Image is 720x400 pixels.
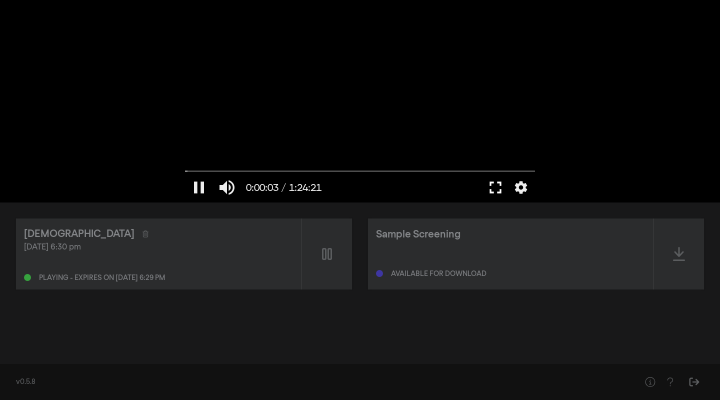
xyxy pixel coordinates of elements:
div: [DATE] 6:30 pm [24,241,293,253]
div: [DEMOGRAPHIC_DATA] [24,226,134,241]
div: v0.5.8 [16,377,620,387]
button: Sign Out [684,372,704,392]
button: Vollbildmodus [481,172,509,202]
button: 0:00:03 / 1:24:21 [241,172,326,202]
button: Help [640,372,660,392]
button: Weitere Einstellungen [509,172,532,202]
button: Help [660,372,680,392]
div: Playing - expires on [DATE] 6:29 pm [39,274,165,281]
button: Pause [185,172,213,202]
div: Available for download [391,270,486,277]
button: Stummschalten [213,172,241,202]
div: Sample Screening [376,227,460,242]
